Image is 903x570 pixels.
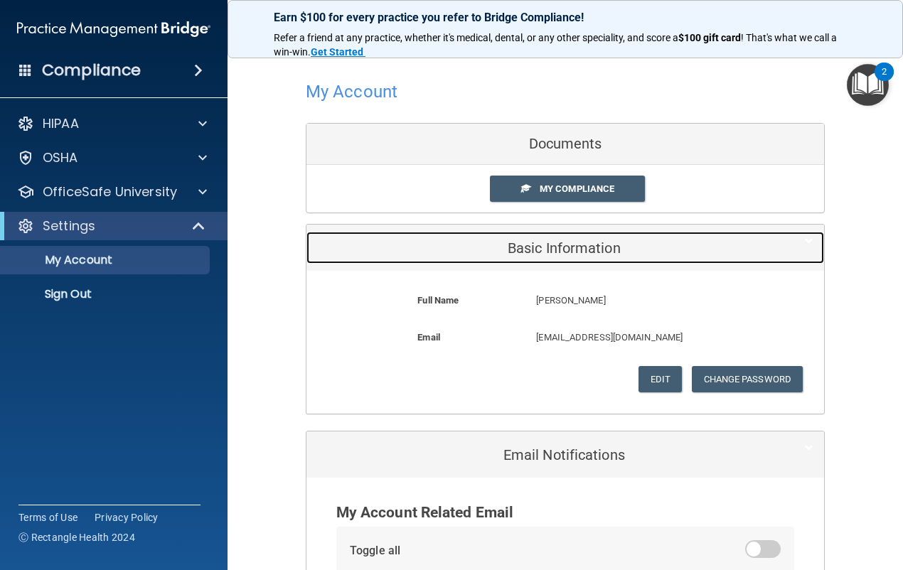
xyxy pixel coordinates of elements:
[317,240,770,256] h5: Basic Information
[17,149,207,166] a: OSHA
[17,15,210,43] img: PMB logo
[9,253,203,267] p: My Account
[350,540,400,561] div: Toggle all
[17,115,207,132] a: HIPAA
[43,217,95,235] p: Settings
[311,46,363,58] strong: Get Started
[43,115,79,132] p: HIPAA
[638,366,682,392] button: Edit
[317,232,813,264] a: Basic Information
[43,149,78,166] p: OSHA
[18,530,135,544] span: Ⓒ Rectangle Health 2024
[17,217,206,235] a: Settings
[95,510,159,525] a: Privacy Policy
[417,295,459,306] b: Full Name
[9,287,203,301] p: Sign Out
[274,11,857,24] p: Earn $100 for every practice you refer to Bridge Compliance!
[882,72,887,90] div: 2
[847,64,889,106] button: Open Resource Center, 2 new notifications
[274,32,839,58] span: ! That's what we call a win-win.
[417,332,440,343] b: Email
[311,46,365,58] a: Get Started
[336,499,795,527] div: My Account Related Email
[306,124,824,165] div: Documents
[306,82,397,101] h4: My Account
[536,329,752,346] p: [EMAIL_ADDRESS][DOMAIN_NAME]
[536,292,752,309] p: [PERSON_NAME]
[43,183,177,200] p: OfficeSafe University
[540,183,614,194] span: My Compliance
[678,32,741,43] strong: $100 gift card
[42,60,141,80] h4: Compliance
[274,32,678,43] span: Refer a friend at any practice, whether it's medical, dental, or any other speciality, and score a
[18,510,78,525] a: Terms of Use
[317,447,770,463] h5: Email Notifications
[17,183,207,200] a: OfficeSafe University
[317,439,813,470] a: Email Notifications
[692,366,803,392] button: Change Password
